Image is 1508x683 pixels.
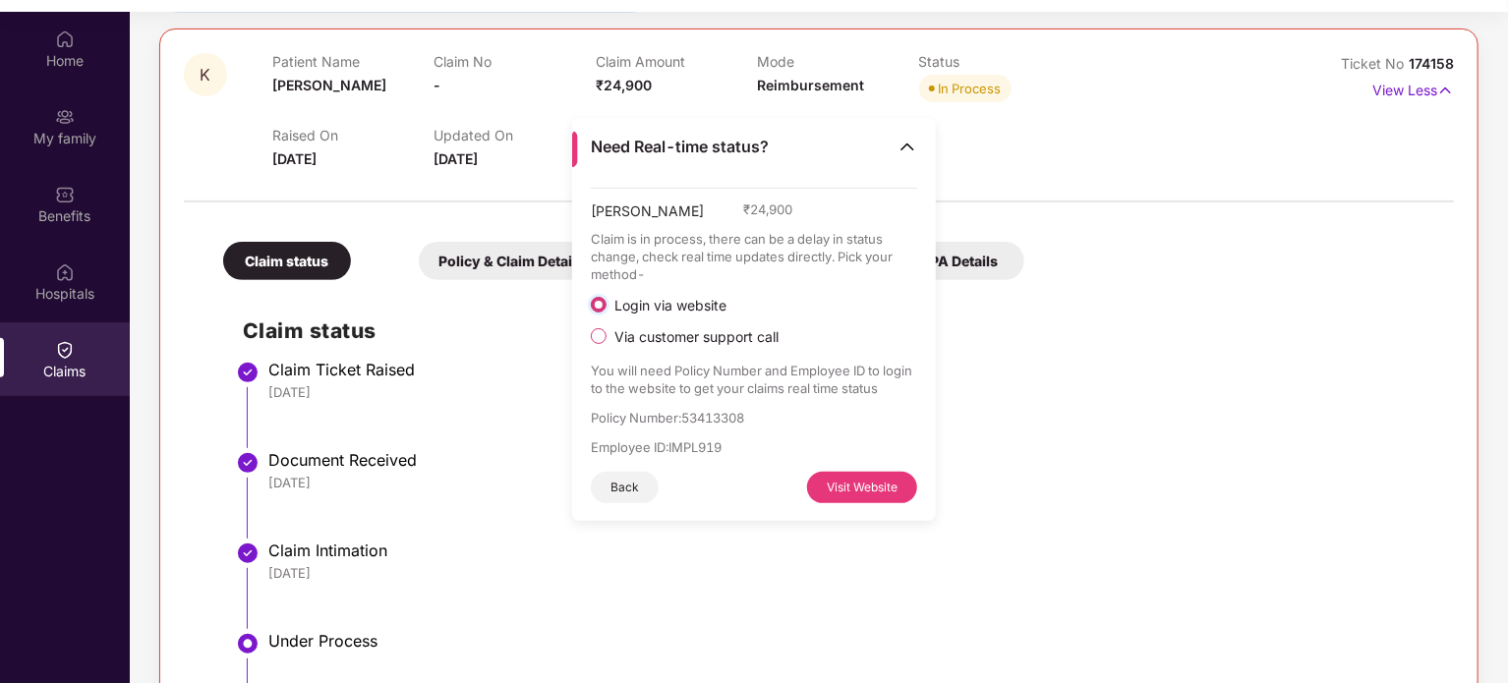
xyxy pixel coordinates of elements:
[434,53,595,70] p: Claim No
[757,53,918,70] p: Mode
[268,360,1434,379] div: Claim Ticket Raised
[1372,75,1454,101] p: View Less
[55,185,75,204] img: svg+xml;base64,PHN2ZyBpZD0iQmVuZWZpdHMiIHhtbG5zPSJodHRwOi8vd3d3LnczLm9yZy8yMDAwL3N2ZyIgd2lkdGg9Ij...
[897,242,1024,280] div: TPA Details
[434,77,440,93] span: -
[434,150,478,167] span: [DATE]
[236,361,260,384] img: svg+xml;base64,PHN2ZyBpZD0iU3RlcC1Eb25lLTMyeDMyIiB4bWxucz0iaHR0cDovL3d3dy53My5vcmcvMjAwMC9zdmciIH...
[272,150,317,167] span: [DATE]
[591,230,918,283] p: Claim is in process, there can be a delay in status change, check real time updates directly. Pic...
[591,409,918,427] p: Policy Number : 53413308
[757,77,864,93] span: Reimbursement
[272,53,434,70] p: Patient Name
[236,632,260,655] img: svg+xml;base64,PHN2ZyBpZD0iU3RlcC1BY3RpdmUtMzJ4MzIiIHhtbG5zPSJodHRwOi8vd3d3LnczLm9yZy8yMDAwL3N2Zy...
[55,262,75,282] img: svg+xml;base64,PHN2ZyBpZD0iSG9zcGl0YWxzIiB4bWxucz0iaHR0cDovL3d3dy53My5vcmcvMjAwMC9zdmciIHdpZHRoPS...
[434,127,595,143] p: Updated On
[268,631,1434,651] div: Under Process
[596,77,652,93] span: ₹24,900
[268,383,1434,401] div: [DATE]
[236,451,260,475] img: svg+xml;base64,PHN2ZyBpZD0iU3RlcC1Eb25lLTMyeDMyIiB4bWxucz0iaHR0cDovL3d3dy53My5vcmcvMjAwMC9zdmciIH...
[807,472,917,503] button: Visit Website
[272,127,434,143] p: Raised On
[55,107,75,127] img: svg+xml;base64,PHN2ZyB3aWR0aD0iMjAiIGhlaWdodD0iMjAiIHZpZXdCb3g9IjAgMCAyMCAyMCIgZmlsbD0ibm9uZSIgeG...
[268,564,1434,582] div: [DATE]
[1437,80,1454,101] img: svg+xml;base64,PHN2ZyB4bWxucz0iaHR0cDovL3d3dy53My5vcmcvMjAwMC9zdmciIHdpZHRoPSIxNyIgaGVpZ2h0PSIxNy...
[55,340,75,360] img: svg+xml;base64,PHN2ZyBpZD0iQ2xhaW0iIHhtbG5zPSJodHRwOi8vd3d3LnczLm9yZy8yMDAwL3N2ZyIgd2lkdGg9IjIwIi...
[591,362,918,397] p: You will need Policy Number and Employee ID to login to the website to get your claims real time ...
[236,541,260,565] img: svg+xml;base64,PHN2ZyBpZD0iU3RlcC1Eb25lLTMyeDMyIiB4bWxucz0iaHR0cDovL3d3dy53My5vcmcvMjAwMC9zdmciIH...
[591,472,659,503] button: Back
[419,242,604,280] div: Policy & Claim Details
[591,438,918,456] p: Employee ID : IMPL919
[596,53,757,70] p: Claim Amount
[268,541,1434,560] div: Claim Intimation
[939,79,1002,98] div: In Process
[268,450,1434,470] div: Document Received
[243,314,1434,347] h2: Claim status
[1341,55,1409,72] span: Ticket No
[1409,55,1454,72] span: 174158
[919,53,1080,70] p: Status
[591,200,704,230] span: [PERSON_NAME]
[201,67,211,84] span: K
[898,137,917,156] img: Toggle Icon
[591,137,769,157] span: Need Real-time status?
[272,77,386,93] span: [PERSON_NAME]
[223,242,351,280] div: Claim status
[268,474,1434,491] div: [DATE]
[55,29,75,49] img: svg+xml;base64,PHN2ZyBpZD0iSG9tZSIgeG1sbnM9Imh0dHA6Ly93d3cudzMub3JnLzIwMDAvc3ZnIiB3aWR0aD0iMjAiIG...
[607,328,786,346] span: Via customer support call
[607,297,734,314] span: Login via website
[743,200,792,218] span: ₹ 24,900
